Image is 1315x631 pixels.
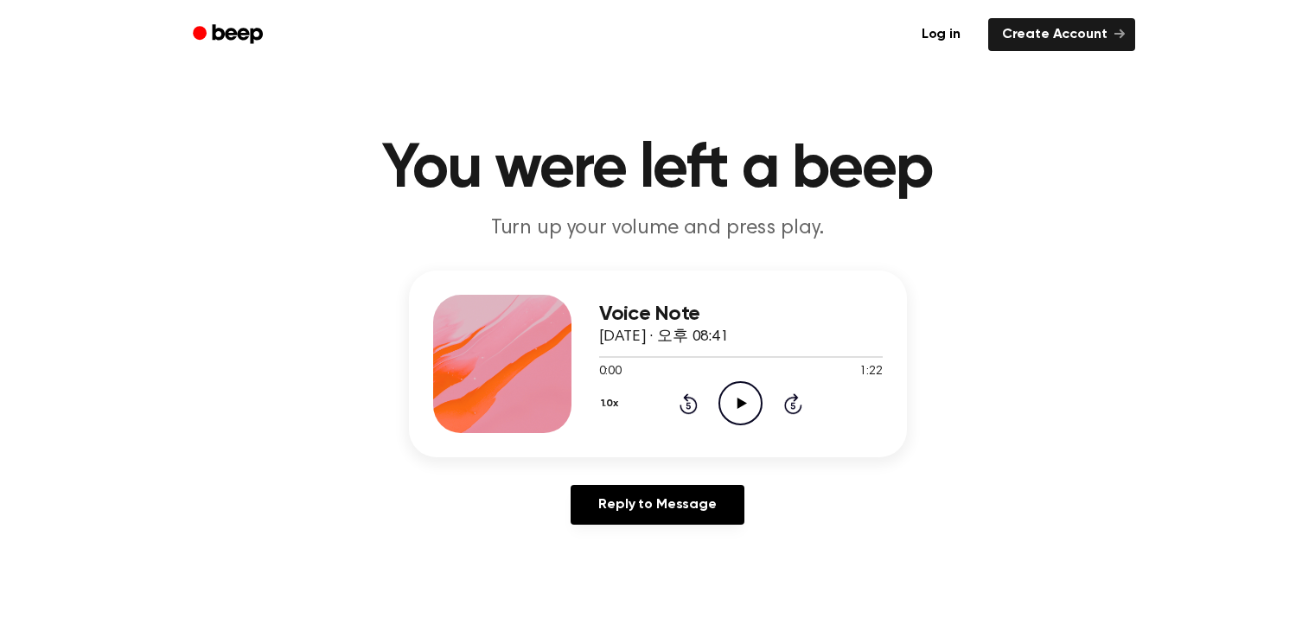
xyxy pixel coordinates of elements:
span: 0:00 [599,363,622,381]
span: [DATE] · 오후 08:41 [599,329,729,345]
h1: You were left a beep [215,138,1101,201]
a: Log in [904,15,978,54]
a: Reply to Message [571,485,744,525]
a: Create Account [988,18,1135,51]
span: 1:22 [859,363,882,381]
button: 1.0x [599,389,625,418]
p: Turn up your volume and press play. [326,214,990,243]
h3: Voice Note [599,303,883,326]
a: Beep [181,18,278,52]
